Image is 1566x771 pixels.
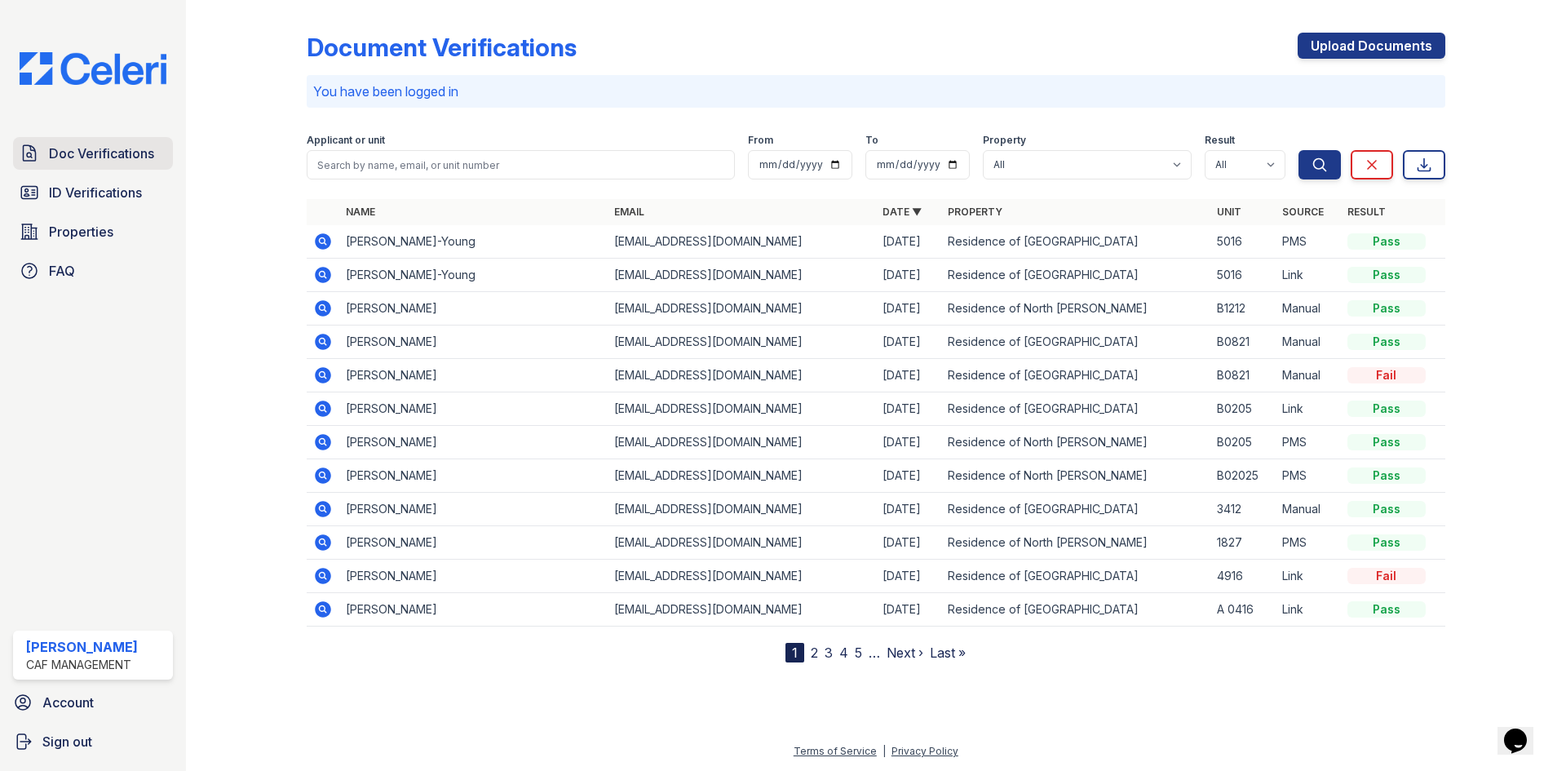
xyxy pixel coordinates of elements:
[748,134,773,147] label: From
[7,725,179,758] a: Sign out
[339,392,608,426] td: [PERSON_NAME]
[49,261,75,281] span: FAQ
[339,459,608,493] td: [PERSON_NAME]
[1347,501,1426,517] div: Pass
[614,206,644,218] a: Email
[339,426,608,459] td: [PERSON_NAME]
[608,392,876,426] td: [EMAIL_ADDRESS][DOMAIN_NAME]
[865,134,878,147] label: To
[307,134,385,147] label: Applicant or unit
[811,645,818,661] a: 2
[825,645,833,661] a: 3
[1276,560,1341,593] td: Link
[1298,33,1445,59] a: Upload Documents
[1347,568,1426,584] div: Fail
[339,359,608,392] td: [PERSON_NAME]
[1210,359,1276,392] td: B0821
[346,206,375,218] a: Name
[1210,593,1276,627] td: A 0416
[941,259,1210,292] td: Residence of [GEOGRAPHIC_DATA]
[42,693,94,712] span: Account
[307,33,577,62] div: Document Verifications
[339,292,608,326] td: [PERSON_NAME]
[891,745,958,757] a: Privacy Policy
[1347,601,1426,618] div: Pass
[608,526,876,560] td: [EMAIL_ADDRESS][DOMAIN_NAME]
[608,560,876,593] td: [EMAIL_ADDRESS][DOMAIN_NAME]
[794,745,877,757] a: Terms of Service
[608,326,876,359] td: [EMAIL_ADDRESS][DOMAIN_NAME]
[608,225,876,259] td: [EMAIL_ADDRESS][DOMAIN_NAME]
[13,255,173,287] a: FAQ
[307,150,735,179] input: Search by name, email, or unit number
[49,144,154,163] span: Doc Verifications
[1347,267,1426,283] div: Pass
[313,82,1439,101] p: You have been logged in
[1205,134,1235,147] label: Result
[339,493,608,526] td: [PERSON_NAME]
[1276,326,1341,359] td: Manual
[876,359,941,392] td: [DATE]
[941,225,1210,259] td: Residence of [GEOGRAPHIC_DATA]
[49,183,142,202] span: ID Verifications
[1276,225,1341,259] td: PMS
[13,215,173,248] a: Properties
[1210,526,1276,560] td: 1827
[1347,467,1426,484] div: Pass
[883,745,886,757] div: |
[941,426,1210,459] td: Residence of North [PERSON_NAME]
[1210,326,1276,359] td: B0821
[855,645,862,661] a: 5
[876,526,941,560] td: [DATE]
[1347,300,1426,317] div: Pass
[983,134,1026,147] label: Property
[1210,225,1276,259] td: 5016
[1210,426,1276,459] td: B0205
[1210,259,1276,292] td: 5016
[876,225,941,259] td: [DATE]
[1210,292,1276,326] td: B1212
[1276,292,1341,326] td: Manual
[1210,459,1276,493] td: B02025
[1347,233,1426,250] div: Pass
[876,392,941,426] td: [DATE]
[876,426,941,459] td: [DATE]
[785,643,804,662] div: 1
[1276,459,1341,493] td: PMS
[869,643,880,662] span: …
[876,292,941,326] td: [DATE]
[13,137,173,170] a: Doc Verifications
[1347,206,1386,218] a: Result
[876,493,941,526] td: [DATE]
[941,392,1210,426] td: Residence of [GEOGRAPHIC_DATA]
[13,176,173,209] a: ID Verifications
[1497,706,1550,755] iframe: chat widget
[1210,560,1276,593] td: 4916
[1347,367,1426,383] div: Fail
[339,225,608,259] td: [PERSON_NAME]-Young
[1210,493,1276,526] td: 3412
[876,326,941,359] td: [DATE]
[608,459,876,493] td: [EMAIL_ADDRESS][DOMAIN_NAME]
[876,259,941,292] td: [DATE]
[941,493,1210,526] td: Residence of [GEOGRAPHIC_DATA]
[339,526,608,560] td: [PERSON_NAME]
[876,459,941,493] td: [DATE]
[1276,359,1341,392] td: Manual
[26,657,138,673] div: CAF Management
[887,645,923,661] a: Next ›
[26,637,138,657] div: [PERSON_NAME]
[1347,334,1426,350] div: Pass
[941,326,1210,359] td: Residence of [GEOGRAPHIC_DATA]
[876,593,941,627] td: [DATE]
[1276,526,1341,560] td: PMS
[941,459,1210,493] td: Residence of North [PERSON_NAME]
[608,493,876,526] td: [EMAIL_ADDRESS][DOMAIN_NAME]
[608,426,876,459] td: [EMAIL_ADDRESS][DOMAIN_NAME]
[339,326,608,359] td: [PERSON_NAME]
[49,222,113,241] span: Properties
[1276,426,1341,459] td: PMS
[883,206,922,218] a: Date ▼
[339,560,608,593] td: [PERSON_NAME]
